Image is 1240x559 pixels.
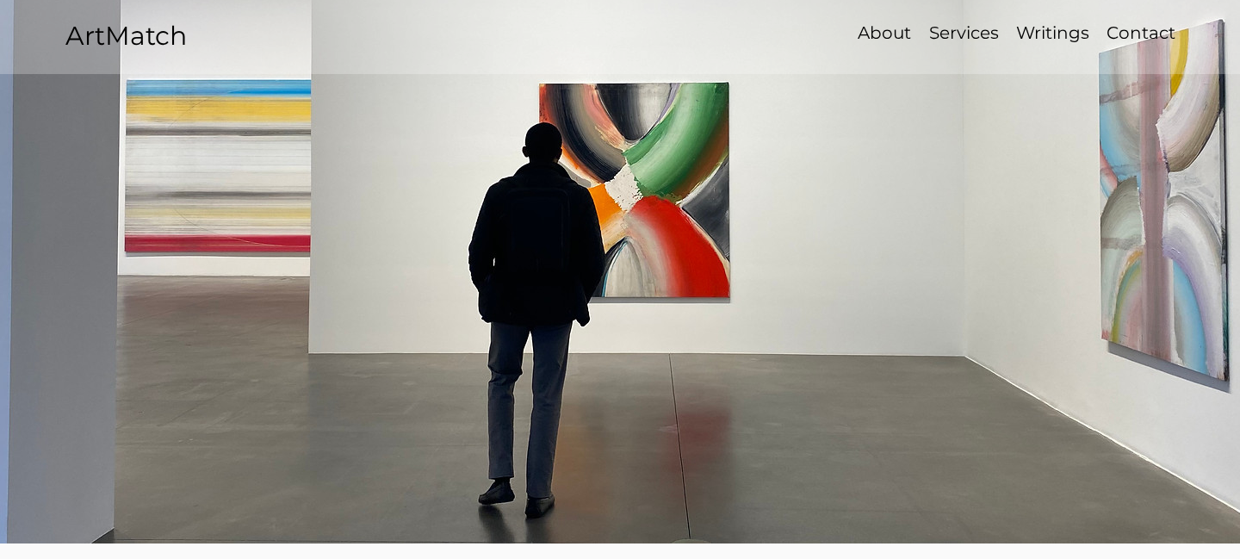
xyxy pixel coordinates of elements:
[65,20,187,52] a: ArtMatch
[920,21,1008,46] a: Services
[1098,21,1183,46] a: Contact
[849,21,920,46] a: About
[792,21,1183,46] nav: Site
[1098,21,1184,46] p: Contact
[1008,21,1098,46] a: Writings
